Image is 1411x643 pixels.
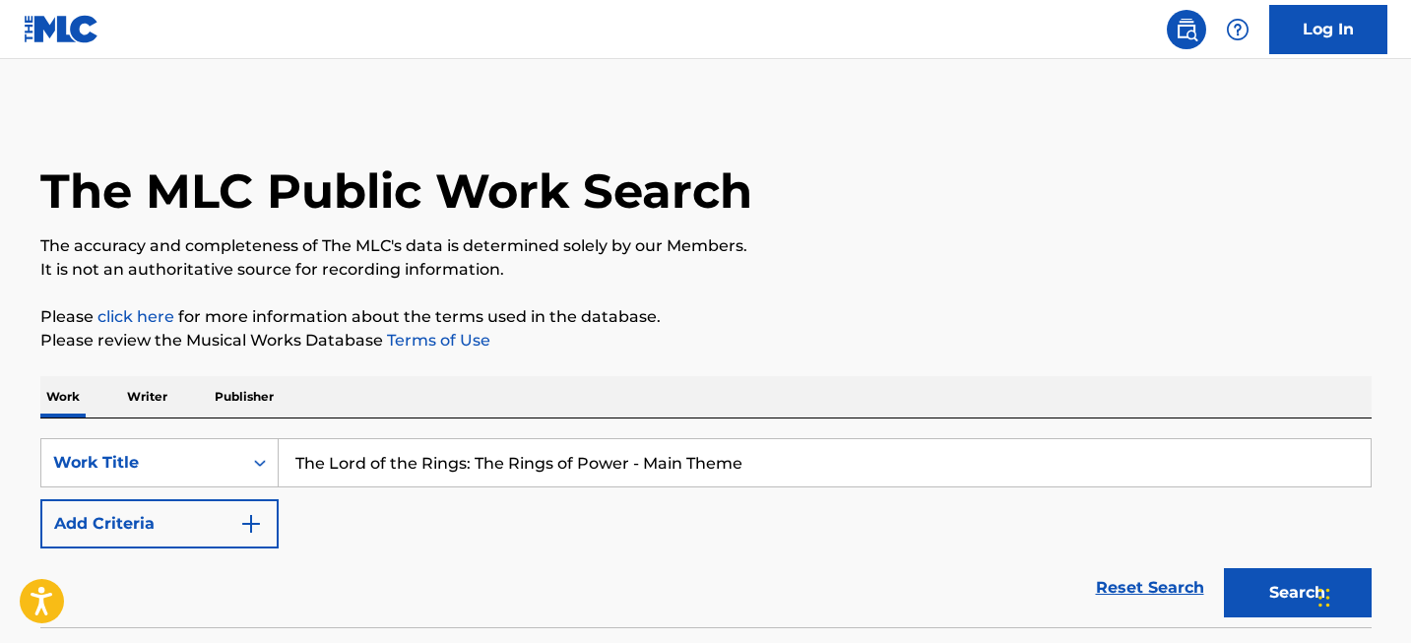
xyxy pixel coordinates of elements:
a: click here [97,307,174,326]
a: Terms of Use [383,331,490,350]
a: Log In [1269,5,1387,54]
img: help [1226,18,1250,41]
img: search [1175,18,1198,41]
iframe: Chat Widget [1313,548,1411,643]
button: Add Criteria [40,499,279,548]
h1: The MLC Public Work Search [40,161,752,221]
p: The accuracy and completeness of The MLC's data is determined solely by our Members. [40,234,1372,258]
p: Please review the Musical Works Database [40,329,1372,353]
button: Search [1224,568,1372,617]
p: Work [40,376,86,418]
a: Reset Search [1086,566,1214,610]
img: MLC Logo [24,15,99,43]
img: 9d2ae6d4665cec9f34b9.svg [239,512,263,536]
div: Work Title [53,451,230,475]
p: It is not an authoritative source for recording information. [40,258,1372,282]
a: Public Search [1167,10,1206,49]
div: Help [1218,10,1257,49]
div: Glisser [1318,568,1330,627]
p: Please for more information about the terms used in the database. [40,305,1372,329]
form: Search Form [40,438,1372,627]
div: Widget de chat [1313,548,1411,643]
p: Publisher [209,376,280,418]
p: Writer [121,376,173,418]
